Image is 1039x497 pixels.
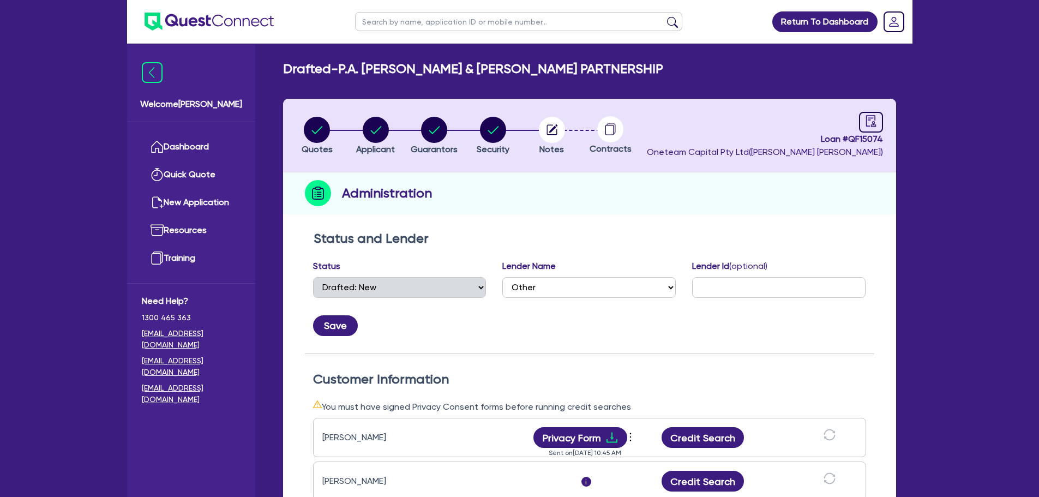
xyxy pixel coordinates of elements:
span: Need Help? [142,295,241,308]
input: Search by name, application ID or mobile number... [355,12,682,31]
span: i [581,477,591,487]
button: Save [313,315,358,336]
span: Welcome [PERSON_NAME] [140,98,242,111]
label: Lender Id [692,260,767,273]
button: Privacy Formdownload [533,427,627,448]
img: new-application [151,196,164,209]
span: Loan # QF15074 [647,133,883,146]
button: Applicant [356,116,395,157]
button: sync [820,428,839,447]
a: [EMAIL_ADDRESS][DOMAIN_NAME] [142,382,241,405]
span: warning [313,400,322,409]
h2: Drafted - P.A. [PERSON_NAME] & [PERSON_NAME] PARTNERSHIP [283,61,663,77]
label: Lender Name [502,260,556,273]
div: [PERSON_NAME] [322,475,459,488]
span: (optional) [729,261,767,271]
span: sync [824,429,836,441]
div: [PERSON_NAME] [322,431,459,444]
button: Credit Search [662,471,744,492]
h2: Customer Information [313,372,866,387]
button: Credit Search [662,427,744,448]
button: sync [820,472,839,491]
a: Dropdown toggle [880,8,908,36]
a: Resources [142,217,241,244]
img: training [151,252,164,265]
span: Guarantors [411,144,458,154]
span: more [625,429,636,445]
a: [EMAIL_ADDRESS][DOMAIN_NAME] [142,355,241,378]
img: step-icon [305,180,331,206]
span: sync [824,472,836,484]
a: audit [859,112,883,133]
label: Status [313,260,340,273]
img: quest-connect-logo-blue [145,13,274,31]
span: Security [477,144,509,154]
img: quick-quote [151,168,164,181]
span: Applicant [356,144,395,154]
a: Training [142,244,241,272]
button: Notes [538,116,566,157]
span: Quotes [302,144,333,154]
img: icon-menu-close [142,62,163,83]
a: [EMAIL_ADDRESS][DOMAIN_NAME] [142,328,241,351]
span: Notes [539,144,564,154]
span: 1300 465 363 [142,312,241,324]
a: Return To Dashboard [772,11,878,32]
button: Quotes [301,116,333,157]
span: download [605,431,618,444]
a: Quick Quote [142,161,241,189]
h2: Administration [342,183,432,203]
span: audit [865,115,877,127]
div: You must have signed Privacy Consent forms before running credit searches [313,400,866,414]
a: Dashboard [142,133,241,161]
button: Security [476,116,510,157]
button: Guarantors [410,116,458,157]
span: Oneteam Capital Pty Ltd ( [PERSON_NAME] [PERSON_NAME] ) [647,147,883,157]
img: resources [151,224,164,237]
button: Dropdown toggle [627,428,636,447]
span: Contracts [590,143,632,154]
h2: Status and Lender [314,231,866,247]
a: New Application [142,189,241,217]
